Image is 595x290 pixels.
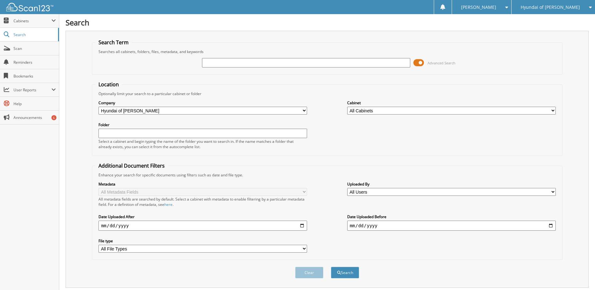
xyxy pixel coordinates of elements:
a: here [164,202,173,207]
h1: Search [66,17,589,28]
span: Hyundai of [PERSON_NAME] [521,5,580,9]
div: Optionally limit your search to a particular cabinet or folder [95,91,559,96]
div: Searches all cabinets, folders, files, metadata, and keywords [95,49,559,54]
div: Select a cabinet and begin typing the name of the folder you want to search in. If the name match... [98,139,307,149]
label: Folder [98,122,307,127]
span: Advanced Search [428,61,455,65]
span: Search [13,32,55,37]
label: Cabinet [347,100,556,105]
legend: Search Term [95,39,132,46]
div: 6 [51,115,56,120]
legend: Location [95,81,122,88]
span: Help [13,101,56,106]
div: Enhance your search for specific documents using filters such as date and file type. [95,172,559,178]
label: File type [98,238,307,244]
img: scan123-logo-white.svg [6,3,53,11]
input: start [98,221,307,231]
button: Clear [295,267,323,278]
span: Cabinets [13,18,51,24]
span: User Reports [13,87,51,93]
label: Company [98,100,307,105]
span: Scan [13,46,56,51]
label: Metadata [98,181,307,187]
label: Date Uploaded After [98,214,307,219]
legend: Additional Document Filters [95,162,168,169]
input: end [347,221,556,231]
button: Search [331,267,359,278]
label: Date Uploaded Before [347,214,556,219]
span: Announcements [13,115,56,120]
div: All metadata fields are searched by default. Select a cabinet with metadata to enable filtering b... [98,196,307,207]
span: [PERSON_NAME] [461,5,496,9]
span: Reminders [13,60,56,65]
label: Uploaded By [347,181,556,187]
span: Bookmarks [13,73,56,79]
